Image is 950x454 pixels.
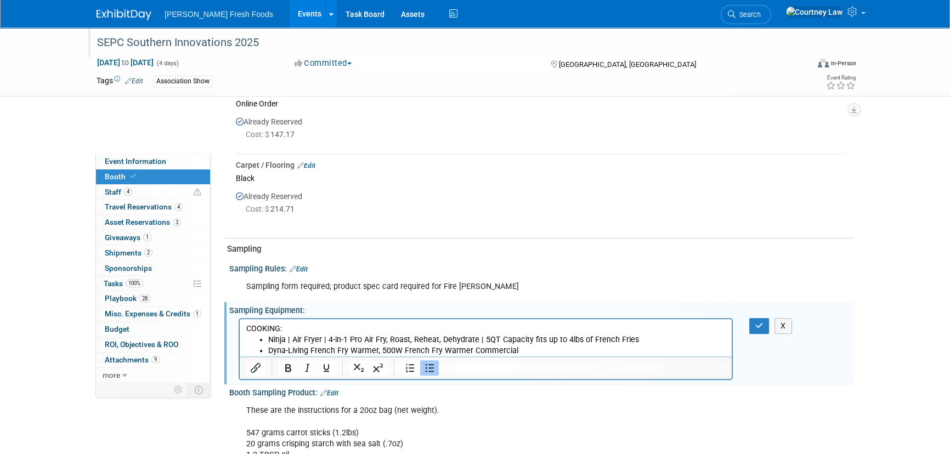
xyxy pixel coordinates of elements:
span: ROI, Objectives & ROO [105,340,178,349]
span: 2 [144,248,152,257]
button: Bullet list [420,360,439,376]
a: Shipments2 [96,246,210,260]
button: X [774,318,792,334]
button: Subscript [349,360,368,376]
div: In-Person [830,59,856,67]
div: SEPC Southern Innovations 2025 [93,33,791,53]
a: Booth [96,169,210,184]
img: Format-Inperson.png [818,59,829,67]
a: Staff4 [96,185,210,200]
div: Association Show [153,76,213,87]
span: Search [736,10,761,19]
span: Playbook [105,294,150,303]
div: Booth Sampling Product: [229,384,853,399]
img: ExhibitDay [97,9,151,20]
div: Event Rating [826,75,856,81]
span: 1 [193,310,201,318]
span: Cost: $ [246,130,270,139]
a: Attachments9 [96,353,210,367]
a: ROI, Objectives & ROO [96,337,210,352]
button: Bold [279,360,297,376]
span: more [103,371,120,379]
span: to [120,58,131,67]
span: Misc. Expenses & Credits [105,309,201,318]
span: (4 days) [156,60,179,67]
button: Committed [291,58,356,69]
a: Budget [96,322,210,337]
div: Carpet / Flooring [236,160,845,171]
button: Underline [317,360,336,376]
a: Edit [297,162,315,169]
td: Tags [97,75,143,88]
span: 214.71 [246,205,299,213]
span: Asset Reservations [105,218,181,226]
span: [PERSON_NAME] Fresh Foods [165,10,273,19]
span: [GEOGRAPHIC_DATA], [GEOGRAPHIC_DATA] [558,60,695,69]
div: Sampling form required; product spec card required for Fire [PERSON_NAME] [239,276,733,298]
a: Giveaways1 [96,230,210,245]
span: Booth [105,172,138,181]
span: [DATE] [DATE] [97,58,154,67]
button: Insert/edit link [246,360,265,376]
span: Sponsorships [105,264,152,273]
span: Staff [105,188,132,196]
div: Already Reserved [236,185,845,224]
div: Sampling Rules: [229,260,853,275]
div: Sampling Equipment: [229,302,853,316]
img: Courtney Law [785,6,843,18]
i: Booth reservation complete [131,173,136,179]
div: Event Format [743,57,856,73]
span: Event Information [105,157,166,166]
span: Attachments [105,355,160,364]
span: Budget [105,325,129,333]
td: Toggle Event Tabs [188,383,211,397]
a: Sponsorships [96,261,210,276]
a: Asset Reservations3 [96,215,210,230]
span: 28 [139,294,150,303]
span: Travel Reservations [105,202,183,211]
a: Edit [320,389,338,397]
a: Misc. Expenses & Credits1 [96,307,210,321]
span: Cost: $ [246,205,270,213]
span: 4 [124,188,132,196]
a: Edit [125,77,143,85]
button: Superscript [369,360,387,376]
a: Tasks100% [96,276,210,291]
button: Italic [298,360,316,376]
span: 9 [151,355,160,364]
div: Already Reserved [236,111,845,150]
a: Event Information [96,154,210,169]
div: Sampling [227,243,845,255]
span: Potential Scheduling Conflict -- at least one attendee is tagged in another overlapping event. [194,188,201,197]
a: Search [721,5,771,24]
span: Giveaways [105,233,151,242]
a: more [96,368,210,383]
span: 4 [174,203,183,211]
td: Personalize Event Tab Strip [169,383,188,397]
iframe: Rich Text Area [240,319,732,356]
span: Tasks [104,279,143,288]
button: Numbered list [401,360,420,376]
a: Travel Reservations4 [96,200,210,214]
div: Online Order [236,96,845,111]
span: 3 [173,218,181,226]
a: Edit [290,265,308,273]
a: Playbook28 [96,291,210,306]
span: 147.17 [246,130,299,139]
span: 1 [143,233,151,241]
div: Black [236,171,845,185]
span: Shipments [105,248,152,257]
span: 100% [126,279,143,287]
